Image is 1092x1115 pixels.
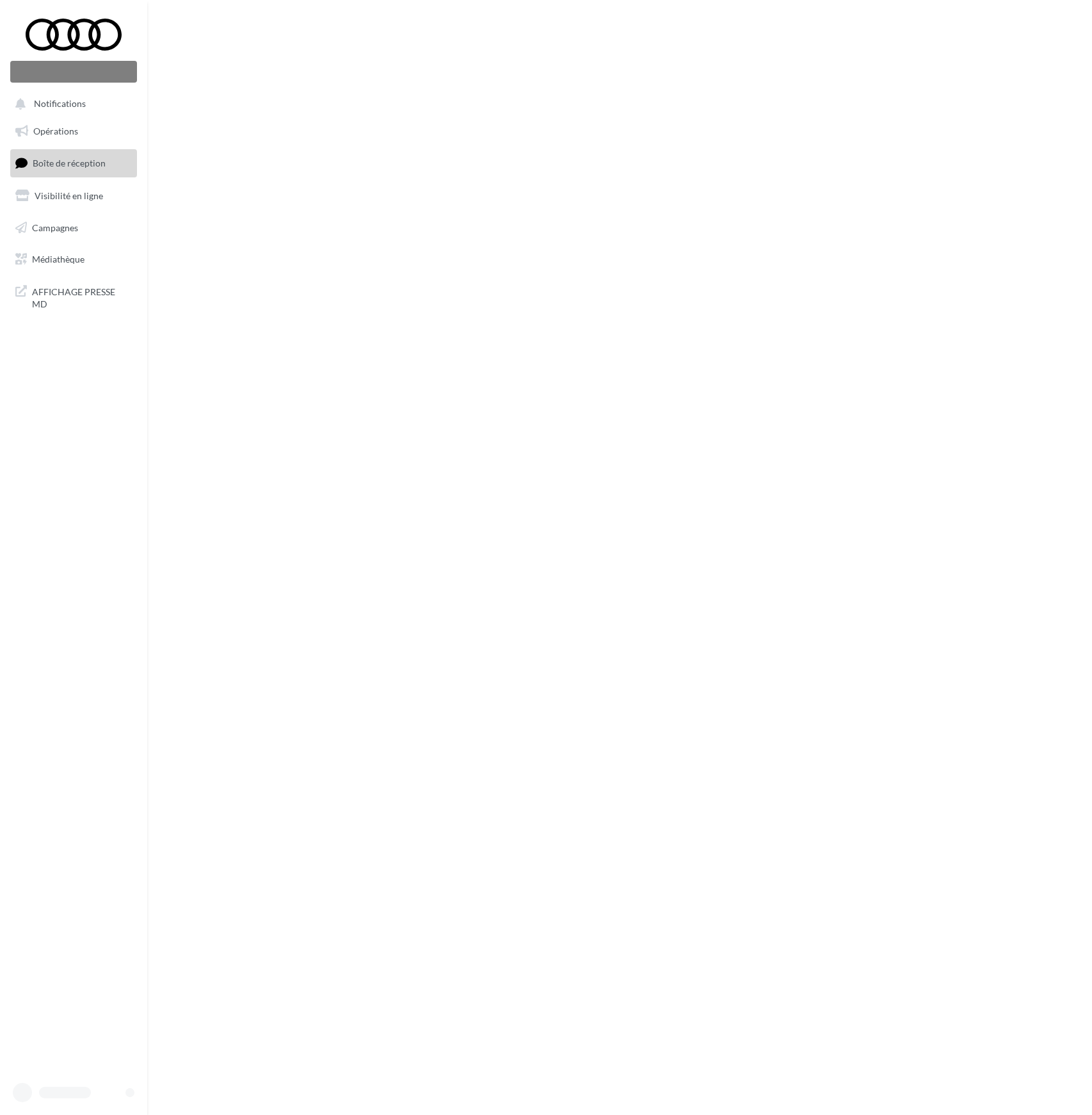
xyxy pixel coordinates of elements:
[33,126,78,136] span: Opérations
[33,158,106,168] span: Boîte de réception
[8,246,140,273] a: Médiathèque
[8,183,140,209] a: Visibilité en ligne
[8,215,140,241] a: Campagnes
[35,190,103,201] span: Visibilité en ligne
[34,99,86,110] span: Notifications
[8,118,140,145] a: Opérations
[8,149,140,177] a: Boîte de réception
[10,61,137,83] div: Nouvelle campagne
[32,254,84,265] span: Médiathèque
[32,222,78,232] span: Campagnes
[8,278,140,316] a: AFFICHAGE PRESSE MD
[32,283,132,311] span: AFFICHAGE PRESSE MD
